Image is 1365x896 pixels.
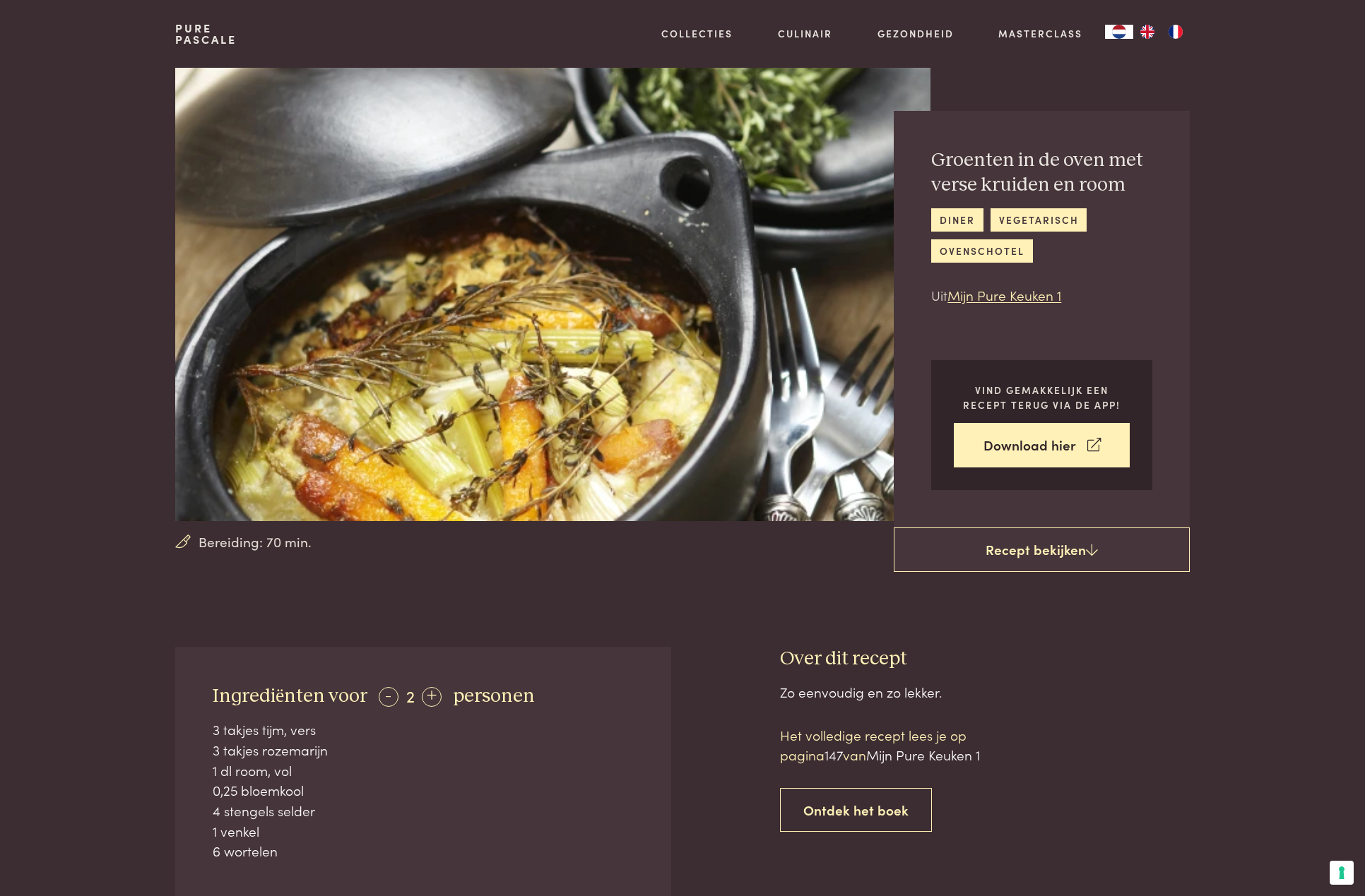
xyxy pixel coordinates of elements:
a: Collecties [661,26,733,41]
p: Uit [931,285,1152,306]
div: Zo eenvoudig en zo lekker. [780,682,1190,703]
ul: Language list [1133,25,1190,39]
a: Gezondheid [877,26,954,41]
a: EN [1133,25,1162,39]
a: Mijn Pure Keuken 1 [947,285,1061,304]
div: - [379,687,398,707]
a: FR [1162,25,1190,39]
a: ovenschotel [931,239,1032,263]
div: 3 takjes tijm, vers [213,719,634,740]
span: Bereiding: 70 min. [199,532,312,552]
a: Masterclass [998,26,1082,41]
p: Vind gemakkelijk een recept terug via de app! [954,383,1130,412]
div: 4 stengels selder [213,801,634,821]
span: 147 [825,745,843,764]
a: diner [931,208,983,232]
a: PurePascale [175,23,237,45]
h3: Over dit recept [780,647,1190,671]
div: 3 takjes rozemarijn [213,740,634,760]
div: 1 dl room, vol [213,760,634,781]
div: 1 venkel [213,821,634,842]
span: personen [453,686,535,706]
div: Language [1105,25,1133,39]
p: Het volledige recept lees je op pagina van [780,725,1020,765]
a: NL [1105,25,1133,39]
a: Ontdek het boek [780,788,932,832]
span: 2 [406,683,415,707]
a: vegetarisch [991,208,1087,232]
aside: Language selected: Nederlands [1105,25,1190,39]
div: 6 wortelen [213,841,634,861]
button: Uw voorkeuren voor toestemming voor trackingtechnologieën [1330,861,1354,885]
span: Ingrediënten voor [213,686,367,706]
h2: Groenten in de oven met verse kruiden en room [931,148,1152,197]
a: Download hier [954,423,1130,467]
a: Culinair [778,26,832,41]
a: Recept bekijken [894,527,1190,573]
div: 0,25 bloemkool [213,780,634,801]
div: + [422,687,442,707]
span: Mijn Pure Keuken 1 [866,745,980,764]
img: Groenten in de oven met verse kruiden en room [175,68,930,521]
